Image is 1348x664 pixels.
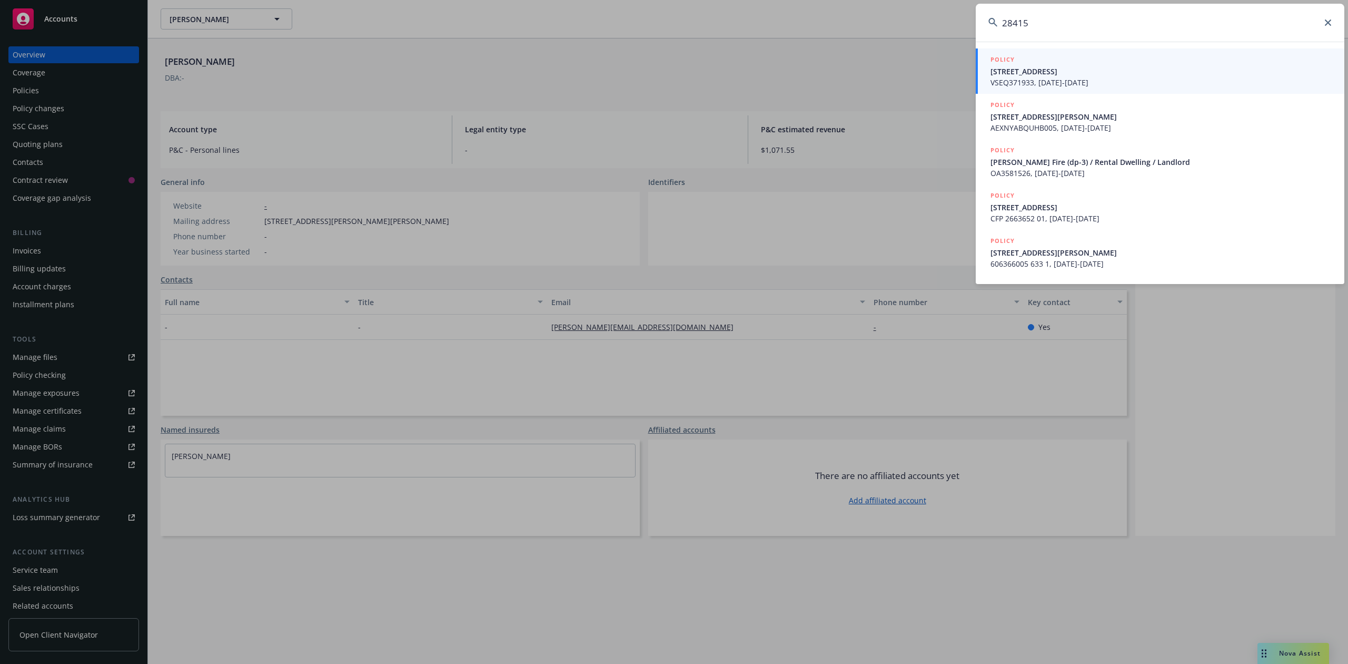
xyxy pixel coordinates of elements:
h5: POLICY [990,100,1015,110]
span: [STREET_ADDRESS][PERSON_NAME] [990,111,1332,122]
span: CFP 2663652 01, [DATE]-[DATE] [990,213,1332,224]
span: [STREET_ADDRESS][PERSON_NAME] [990,247,1332,258]
span: VSEQ371933, [DATE]-[DATE] [990,77,1332,88]
span: [STREET_ADDRESS] [990,202,1332,213]
a: POLICY[PERSON_NAME] Fire (dp-3) / Rental Dwelling / LandlordOA3581526, [DATE]-[DATE] [976,139,1344,184]
span: [PERSON_NAME] Fire (dp-3) / Rental Dwelling / Landlord [990,157,1332,168]
a: POLICY[STREET_ADDRESS]CFP 2663652 01, [DATE]-[DATE] [976,184,1344,230]
a: POLICY[STREET_ADDRESS][PERSON_NAME]AEXNYABQUHB005, [DATE]-[DATE] [976,94,1344,139]
span: [STREET_ADDRESS] [990,66,1332,77]
h5: POLICY [990,145,1015,155]
span: AEXNYABQUHB005, [DATE]-[DATE] [990,122,1332,133]
a: POLICY[STREET_ADDRESS][PERSON_NAME]606366005 633 1, [DATE]-[DATE] [976,230,1344,275]
span: OA3581526, [DATE]-[DATE] [990,168,1332,179]
a: POLICY[STREET_ADDRESS]VSEQ371933, [DATE]-[DATE] [976,48,1344,94]
h5: POLICY [990,54,1015,65]
h5: POLICY [990,190,1015,201]
span: 606366005 633 1, [DATE]-[DATE] [990,258,1332,269]
h5: POLICY [990,236,1015,246]
input: Search... [976,4,1344,42]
